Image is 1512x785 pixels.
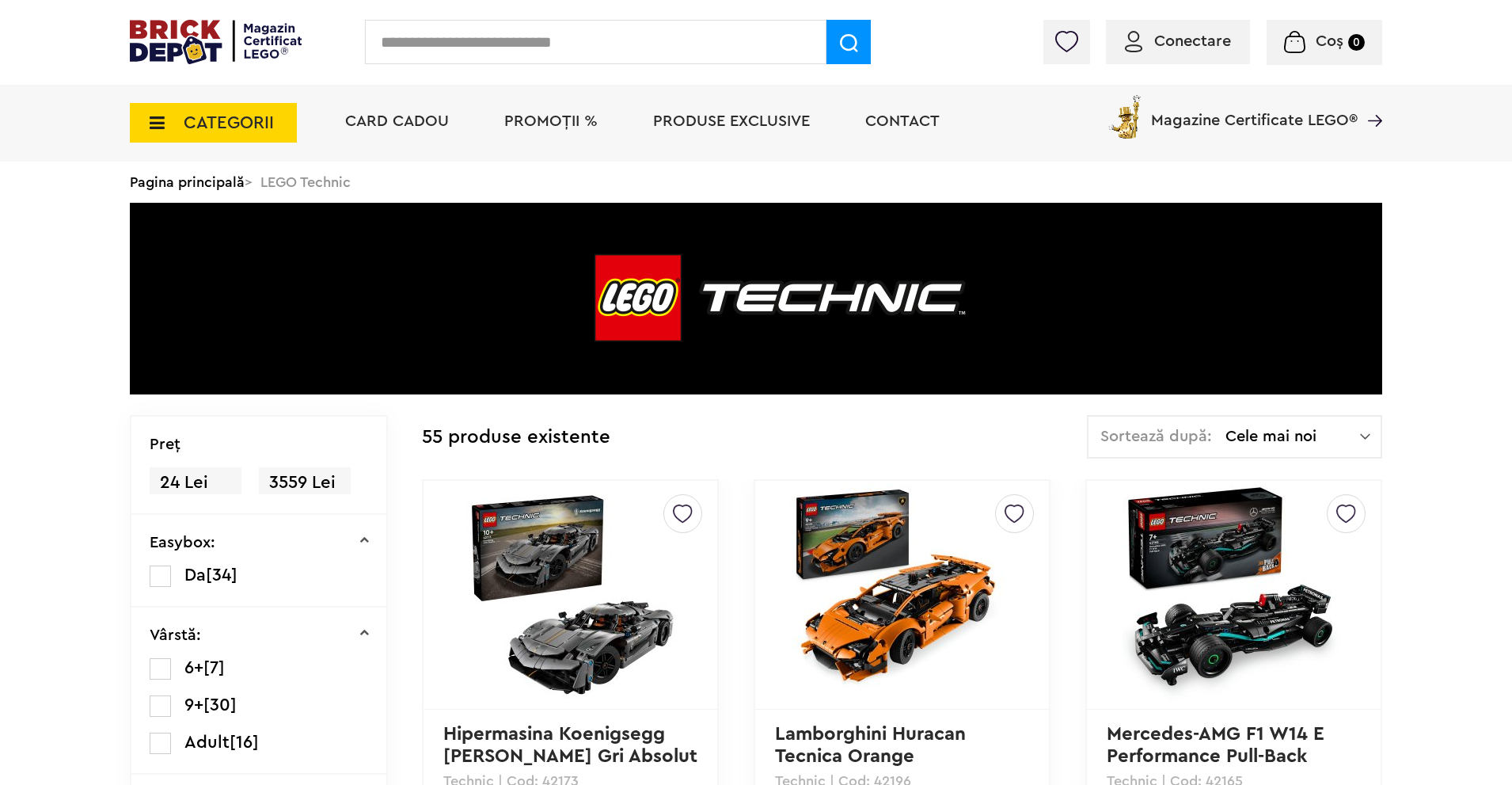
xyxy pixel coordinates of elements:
[150,436,180,452] p: Preţ
[130,175,245,189] a: Pagina principală
[150,535,215,551] p: Easybox:
[184,696,203,714] span: 9+
[184,734,230,751] span: Adult
[130,162,1382,203] div: > LEGO Technic
[775,725,971,766] a: Lamborghini Huracan Tecnica Orange
[184,659,203,676] span: 6+
[1316,33,1343,49] span: Coș
[230,734,259,751] span: [16]
[184,114,274,131] span: CATEGORII
[203,659,225,676] span: [7]
[1358,92,1382,108] a: Magazine Certificate LEGO®
[422,415,610,460] div: 55 produse existente
[460,484,682,706] img: Hipermasina Koenigsegg Jesko Gri Absolut
[1348,34,1365,51] small: 0
[345,113,449,129] a: Card Cadou
[865,113,940,129] a: Contact
[1125,33,1231,49] a: Conectare
[1151,92,1358,128] span: Magazine Certificate LEGO®
[130,203,1382,394] img: LEGO Technic
[259,467,351,498] span: 3559 Lei
[203,696,237,714] span: [30]
[184,566,206,584] span: Da
[504,113,598,129] a: PROMOȚII %
[1100,429,1212,444] span: Sortează după:
[1154,33,1231,49] span: Conectare
[1107,725,1330,766] a: Mercedes-AMG F1 W14 E Performance Pull-Back
[150,467,241,498] span: 24 Lei
[1225,429,1360,444] span: Cele mai noi
[653,113,810,129] a: Produse exclusive
[443,725,697,766] a: Hipermasina Koenigsegg [PERSON_NAME] Gri Absolut
[150,627,201,643] p: Vârstă:
[791,484,1012,706] img: Lamborghini Huracan Tecnica Orange
[1123,484,1344,706] img: Mercedes-AMG F1 W14 E Performance Pull-Back
[206,566,237,584] span: [34]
